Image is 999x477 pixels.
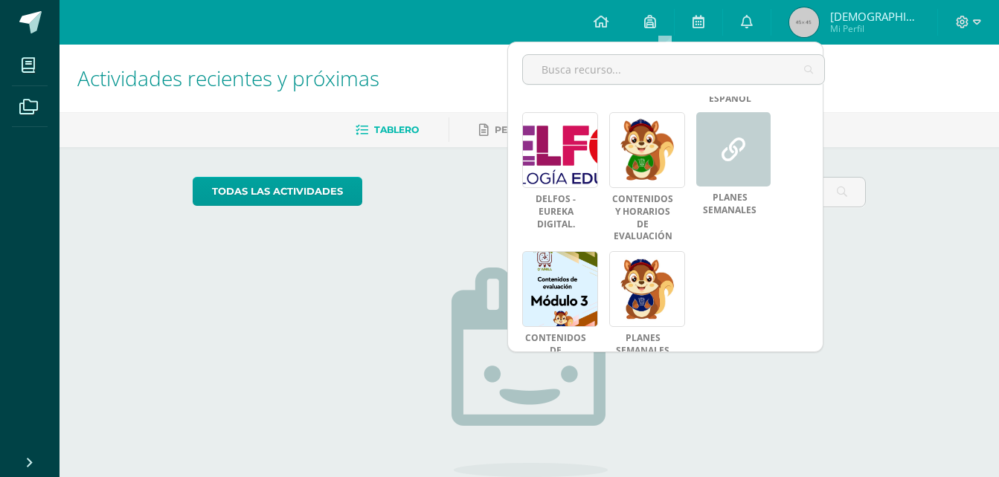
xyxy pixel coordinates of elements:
[522,193,589,230] a: Delfos - Eureka Digital.
[77,64,379,92] span: Actividades recientes y próximas
[374,124,419,135] span: Tablero
[696,192,763,217] a: PLANES SEMANALES
[830,22,919,35] span: Mi Perfil
[495,124,622,135] span: Pendientes de entrega
[696,68,763,105] a: LENGUAJE Y SOCIALES - ESPAÑOL
[356,118,419,142] a: Tablero
[523,55,824,84] input: Busca recurso...
[479,118,622,142] a: Pendientes de entrega
[789,7,819,37] img: 45x45
[609,332,676,357] a: PLANES SEMANALES
[830,9,919,24] span: [DEMOGRAPHIC_DATA][PERSON_NAME]
[452,267,608,477] img: no_activities.png
[609,193,676,243] a: CONTENIDOS Y HORARIOS DE EVALUACIÓN
[193,177,362,206] a: todas las Actividades
[522,332,589,369] a: Contenidos de evaluación.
